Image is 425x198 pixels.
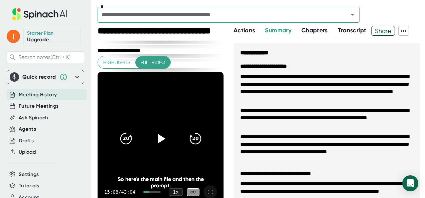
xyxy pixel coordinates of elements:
button: Agents [19,125,36,133]
button: Highlights [98,56,136,69]
div: Starter Plan [27,30,54,36]
div: Quick record [22,74,56,80]
button: Future Meetings [19,102,58,110]
button: Open [348,10,357,19]
button: Meeting History [19,91,57,99]
button: Ask Spinach [19,114,48,122]
button: Actions [234,26,255,35]
button: Settings [19,171,39,178]
button: Drafts [19,137,34,145]
button: Transcript [338,26,367,35]
span: Share [372,25,395,37]
a: Upgrade [27,36,49,43]
span: Summary [265,27,291,34]
span: Chapters [301,27,328,34]
div: CC [187,188,199,196]
button: Chapters [301,26,328,35]
div: 15:08 / 43:04 [104,189,135,195]
div: Open Intercom Messenger [402,175,418,191]
button: Summary [265,26,291,35]
button: Upload [19,148,36,156]
div: 1 x [169,188,183,196]
span: j [7,30,20,43]
span: Full video [141,58,165,67]
span: Actions [234,27,255,34]
span: Transcript [338,27,367,34]
div: So here's the main file and then the prompt. [110,176,211,189]
button: Full video [135,56,170,69]
span: Highlights [103,58,130,67]
button: Share [371,26,395,36]
div: Quick record [10,70,81,84]
button: Tutorials [19,182,39,190]
span: Search notes (Ctrl + K) [18,54,70,60]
